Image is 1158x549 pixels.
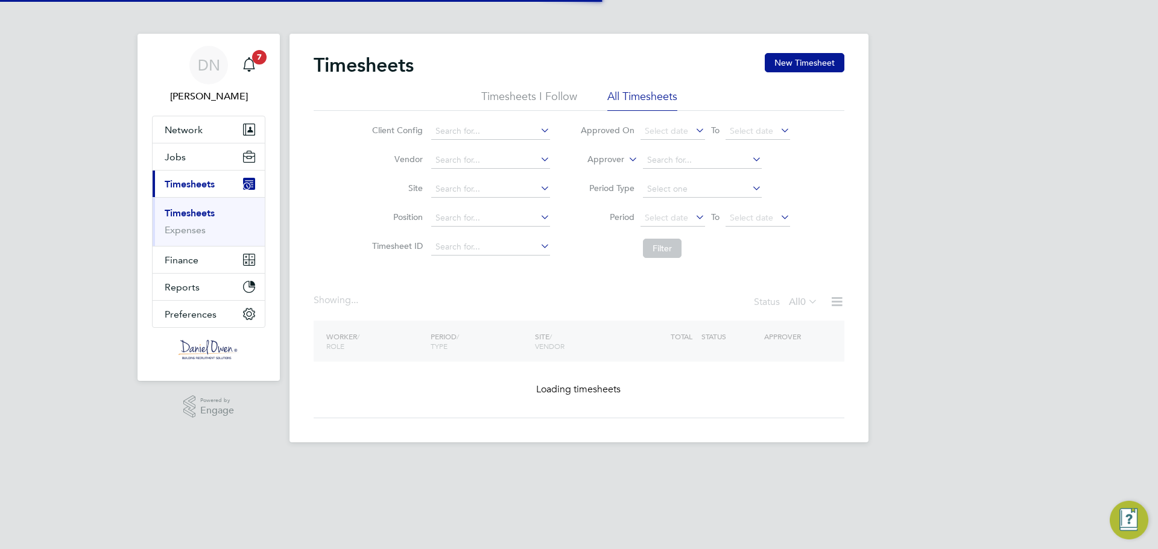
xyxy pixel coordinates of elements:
span: Select date [645,212,688,223]
button: Reports [153,274,265,300]
button: Filter [643,239,682,258]
button: Network [153,116,265,143]
span: ... [351,294,358,306]
label: Position [369,212,423,222]
div: Showing [314,294,361,307]
a: Go to home page [152,340,265,359]
span: Engage [200,406,234,416]
span: Timesheets [165,178,215,190]
span: Danielle Nail [152,89,265,104]
input: Search for... [431,210,550,227]
span: To [707,122,723,138]
span: Finance [165,254,198,266]
li: All Timesheets [607,89,677,111]
button: New Timesheet [765,53,844,72]
input: Search for... [431,152,550,169]
a: 7 [237,46,261,84]
span: Select date [645,125,688,136]
h2: Timesheets [314,53,414,77]
span: Jobs [165,151,186,163]
label: Period [580,212,634,222]
button: Preferences [153,301,265,327]
input: Search for... [431,123,550,140]
input: Search for... [431,239,550,256]
button: Engage Resource Center [1110,501,1148,539]
img: danielowen-logo-retina.png [179,340,239,359]
button: Finance [153,246,265,273]
button: Timesheets [153,171,265,197]
span: To [707,209,723,225]
a: Powered byEngage [183,395,235,418]
a: Timesheets [165,207,215,219]
label: Vendor [369,154,423,165]
input: Select one [643,181,762,198]
span: Network [165,124,203,136]
span: Preferences [165,309,217,320]
label: Client Config [369,125,423,136]
nav: Main navigation [138,34,280,381]
label: Approved On [580,125,634,136]
span: 7 [252,50,267,64]
span: Reports [165,281,200,293]
div: Status [754,294,820,311]
button: Jobs [153,143,265,170]
label: Approver [570,154,624,166]
div: Timesheets [153,197,265,246]
span: DN [198,57,220,73]
span: Select date [730,212,773,223]
li: Timesheets I Follow [481,89,577,111]
label: Timesheet ID [369,240,423,251]
a: Expenses [165,224,206,236]
span: Powered by [200,395,234,406]
label: Site [369,183,423,193]
a: DN[PERSON_NAME] [152,46,265,104]
input: Search for... [643,152,762,169]
label: All [789,296,818,308]
label: Period Type [580,183,634,193]
span: 0 [800,296,806,308]
span: Select date [730,125,773,136]
input: Search for... [431,181,550,198]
